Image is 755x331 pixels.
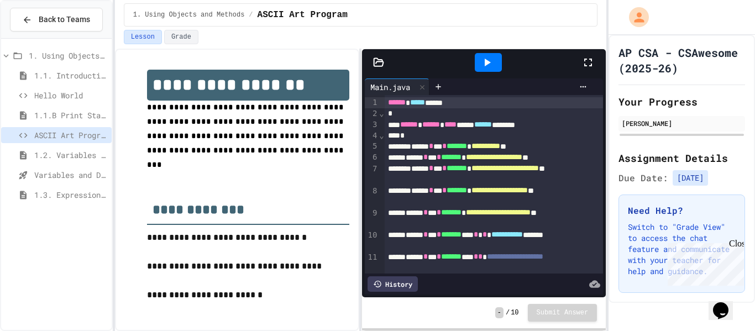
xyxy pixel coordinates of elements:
h2: Assignment Details [618,150,745,166]
div: 3 [365,119,379,130]
h2: Your Progress [618,94,745,109]
div: My Account [617,4,652,30]
span: - [495,307,504,318]
span: / [249,10,253,19]
iframe: chat widget [663,239,744,286]
span: ASCII Art Program [34,129,107,141]
button: Lesson [124,30,162,44]
span: 1. Using Objects and Methods [133,10,245,19]
div: 4 [365,130,379,141]
div: 6 [365,152,379,163]
span: 10 [511,308,518,317]
div: 2 [365,108,379,119]
span: 1.2. Variables and Data Types [34,149,107,161]
span: 1. Using Objects and Methods [29,50,107,61]
h3: Need Help? [628,204,736,217]
div: 5 [365,141,379,152]
button: Back to Teams [10,8,103,31]
div: Main.java [365,81,416,93]
span: ASCII Art Program [258,8,348,22]
div: 8 [365,186,379,208]
span: Submit Answer [537,308,589,317]
span: Hello World [34,90,107,101]
div: 1 [365,97,379,108]
div: 11 [365,252,379,274]
span: Back to Teams [39,14,90,25]
span: 1.1. Introduction to Algorithms, Programming, and Compilers [34,70,107,81]
span: 1.3. Expressions and Output [New] [34,189,107,201]
div: 9 [365,208,379,230]
span: Fold line [379,131,384,140]
button: Grade [164,30,198,44]
span: Fold line [379,109,384,118]
div: Chat with us now!Close [4,4,76,70]
span: [DATE] [673,170,708,186]
span: / [506,308,510,317]
iframe: chat widget [709,287,744,320]
span: 1.1.B Print Statements [34,109,107,121]
div: Main.java [365,78,429,95]
div: [PERSON_NAME] [622,118,742,128]
span: Due Date: [618,171,668,185]
p: Switch to "Grade View" to access the chat feature and communicate with your teacher for help and ... [628,222,736,277]
div: 10 [365,230,379,252]
div: 7 [365,164,379,186]
div: History [368,276,418,292]
span: Variables and Data Types - Quiz [34,169,107,181]
button: Submit Answer [528,304,597,322]
h1: AP CSA - CSAwesome (2025-26) [618,45,745,76]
